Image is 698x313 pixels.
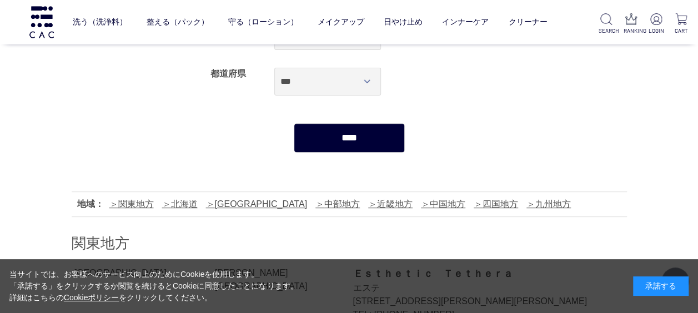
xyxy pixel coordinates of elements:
a: 近畿地方 [368,199,413,209]
p: SEARCH [599,27,615,35]
a: 中部地方 [315,199,360,209]
a: 四国地方 [474,199,518,209]
a: 関東地方 [109,199,154,209]
img: logo [28,6,56,38]
div: 当サイトでは、お客様へのサービス向上のためにCookieを使用します。 「承諾する」をクリックするか閲覧を続けるとCookieに同意したことになります。 詳細はこちらの をクリックしてください。 [9,269,298,304]
a: 中国地方 [421,199,465,209]
a: インナーケア [442,8,489,36]
div: 地域： [77,198,104,211]
a: Cookieポリシー [64,293,119,302]
a: SEARCH [599,13,615,35]
a: 九州地方 [526,199,571,209]
label: 都道府県 [210,69,246,78]
p: LOGIN [648,27,664,35]
a: 日やけ止め [384,8,423,36]
p: RANKING [623,27,639,35]
a: メイクアップ [318,8,364,36]
a: クリーナー [508,8,547,36]
a: 北海道 [162,199,198,209]
a: LOGIN [648,13,664,35]
a: RANKING [623,13,639,35]
a: [GEOGRAPHIC_DATA] [206,199,308,209]
div: 承諾する [633,276,689,296]
h2: 関東地方 [72,234,627,253]
a: CART [673,13,689,35]
a: 整える（パック） [147,8,209,36]
a: 守る（ローション） [228,8,298,36]
p: CART [673,27,689,35]
a: 洗う（洗浄料） [73,8,127,36]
